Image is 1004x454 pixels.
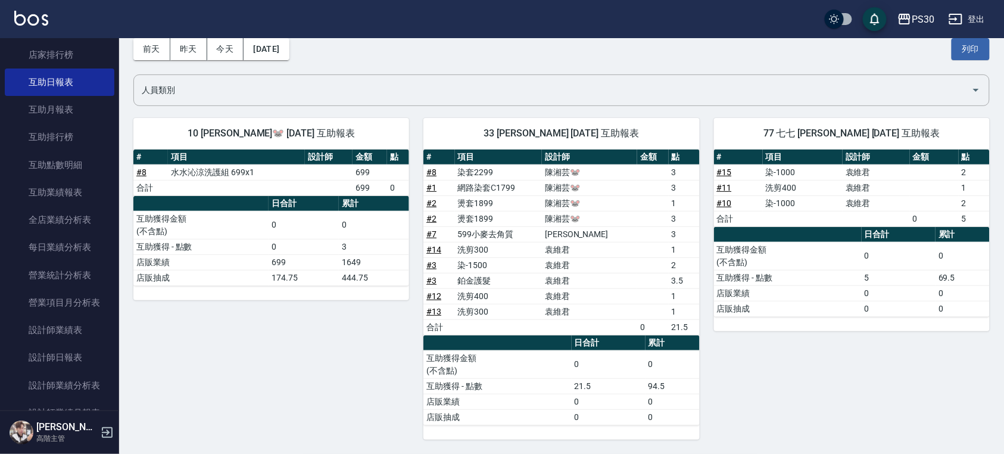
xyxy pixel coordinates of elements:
[269,254,339,270] td: 699
[637,319,668,335] td: 0
[455,288,542,304] td: 洗剪400
[669,304,700,319] td: 1
[862,227,936,242] th: 日合計
[269,270,339,285] td: 174.75
[669,195,700,211] td: 1
[714,150,990,227] table: a dense table
[426,291,441,301] a: #12
[170,38,207,60] button: 昨天
[455,195,542,211] td: 燙套1899
[133,254,269,270] td: 店販業績
[426,183,436,192] a: #1
[133,196,409,286] table: a dense table
[423,319,454,335] td: 合計
[5,344,114,371] a: 設計師日報表
[426,198,436,208] a: #2
[426,307,441,316] a: #13
[353,180,387,195] td: 699
[5,96,114,123] a: 互助月報表
[133,239,269,254] td: 互助獲得 - 點數
[455,257,542,273] td: 染-1500
[637,150,668,165] th: 金額
[339,254,409,270] td: 1649
[714,150,763,165] th: #
[572,409,646,425] td: 0
[763,180,843,195] td: 洗剪400
[936,227,990,242] th: 累計
[717,167,732,177] a: #15
[5,41,114,69] a: 店家排行榜
[423,350,571,378] td: 互助獲得金額 (不含點)
[966,80,986,99] button: Open
[133,150,168,165] th: #
[5,151,114,179] a: 互助點數明細
[455,150,542,165] th: 項目
[542,226,637,242] td: [PERSON_NAME]
[133,180,168,195] td: 合計
[423,335,699,425] table: a dense table
[426,245,441,254] a: #14
[959,150,990,165] th: 點
[426,229,436,239] a: #7
[572,350,646,378] td: 0
[714,270,862,285] td: 互助獲得 - 點數
[542,242,637,257] td: 袁維君
[136,167,146,177] a: #8
[936,270,990,285] td: 69.5
[36,433,97,444] p: 高階主管
[843,150,910,165] th: 設計師
[133,211,269,239] td: 互助獲得金額 (不含點)
[910,211,959,226] td: 0
[542,304,637,319] td: 袁維君
[669,211,700,226] td: 3
[542,180,637,195] td: 陳湘芸🐭
[646,350,700,378] td: 0
[353,150,387,165] th: 金額
[387,150,409,165] th: 點
[646,335,700,351] th: 累計
[669,319,700,335] td: 21.5
[936,242,990,270] td: 0
[455,304,542,319] td: 洗剪300
[669,257,700,273] td: 2
[862,301,936,316] td: 0
[5,69,114,96] a: 互助日報表
[5,206,114,234] a: 全店業績分析表
[133,38,170,60] button: 前天
[843,180,910,195] td: 袁維君
[353,164,387,180] td: 699
[572,394,646,409] td: 0
[269,211,339,239] td: 0
[669,273,700,288] td: 3.5
[952,38,990,60] button: 列印
[959,195,990,211] td: 2
[5,123,114,151] a: 互助排行榜
[207,38,244,60] button: 今天
[572,378,646,394] td: 21.5
[423,378,571,394] td: 互助獲得 - 點數
[717,198,732,208] a: #10
[669,226,700,242] td: 3
[572,335,646,351] th: 日合計
[339,239,409,254] td: 3
[305,150,353,165] th: 設計師
[714,227,990,317] table: a dense table
[912,12,934,27] div: PS30
[669,150,700,165] th: 點
[5,179,114,206] a: 互助業績報表
[426,260,436,270] a: #3
[843,195,910,211] td: 袁維君
[438,128,685,139] span: 33 [PERSON_NAME] [DATE] 互助報表
[387,180,409,195] td: 0
[717,183,732,192] a: #11
[542,288,637,304] td: 袁維君
[5,316,114,344] a: 設計師業績表
[244,38,289,60] button: [DATE]
[714,285,862,301] td: 店販業績
[423,150,454,165] th: #
[944,8,990,30] button: 登出
[455,226,542,242] td: 599小麥去角質
[542,273,637,288] td: 袁維君
[423,409,571,425] td: 店販抽成
[455,180,542,195] td: 網路染套C1799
